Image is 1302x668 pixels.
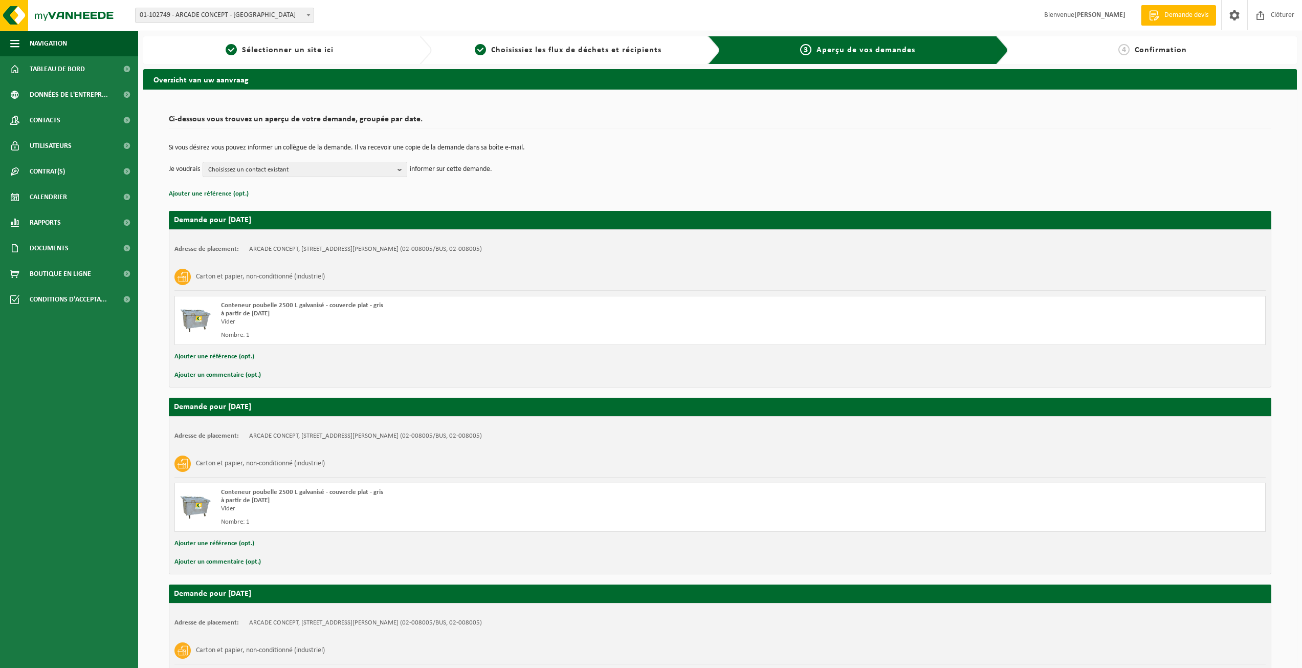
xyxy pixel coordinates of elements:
p: Si vous désirez vous pouvez informer un collègue de la demande. Il va recevoir une copie de la de... [169,144,1271,152]
span: Conteneur poubelle 2500 L galvanisé - couvercle plat - gris [221,302,383,309]
strong: à partir de [DATE] [221,497,270,504]
div: Nombre: 1 [221,331,761,339]
strong: Demande pour [DATE] [174,216,251,224]
p: informer sur cette demande. [410,162,492,177]
img: WB-2500-GAL-GY-01.png [180,301,211,332]
span: 4 [1118,44,1130,55]
strong: Adresse de placement: [174,619,239,626]
button: Ajouter un commentaire (opt.) [174,369,261,382]
span: Conditions d'accepta... [30,287,107,312]
a: 2Choisissiez les flux de déchets et récipients [437,44,700,56]
h2: Overzicht van uw aanvraag [143,69,1297,89]
div: Vider [221,505,761,513]
td: ARCADE CONCEPT, [STREET_ADDRESS][PERSON_NAME] (02-008005/BUS, 02-008005) [249,245,482,253]
span: Contacts [30,107,60,133]
span: Choisissiez les flux de déchets et récipients [491,46,661,54]
h3: Carton et papier, non-conditionné (industriel) [196,269,325,285]
button: Ajouter une référence (opt.) [169,187,249,201]
span: Calendrier [30,184,67,210]
h2: Ci-dessous vous trouvez un aperçu de votre demande, groupée par date. [169,115,1271,129]
span: 3 [800,44,811,55]
span: Documents [30,235,69,261]
div: Nombre: 1 [221,518,761,526]
button: Ajouter une référence (opt.) [174,350,254,363]
button: Choisissez un contact existant [203,162,407,177]
td: ARCADE CONCEPT, [STREET_ADDRESS][PERSON_NAME] (02-008005/BUS, 02-008005) [249,432,482,440]
h3: Carton et papier, non-conditionné (industriel) [196,642,325,659]
a: Demande devis [1141,5,1216,26]
span: 01-102749 - ARCADE CONCEPT - LIÈGE [135,8,314,23]
span: 1 [226,44,237,55]
span: Utilisateurs [30,133,72,159]
span: Navigation [30,31,67,56]
span: Conteneur poubelle 2500 L galvanisé - couvercle plat - gris [221,489,383,495]
strong: Adresse de placement: [174,246,239,252]
div: Vider [221,318,761,326]
span: Boutique en ligne [30,261,91,287]
span: 2 [475,44,486,55]
span: Rapports [30,210,61,235]
strong: Adresse de placement: [174,433,239,439]
span: Aperçu de vos demandes [816,46,915,54]
strong: Demande pour [DATE] [174,403,251,411]
span: Contrat(s) [30,159,65,184]
span: Confirmation [1135,46,1187,54]
h3: Carton et papier, non-conditionné (industriel) [196,456,325,472]
strong: à partir de [DATE] [221,310,270,317]
button: Ajouter un commentaire (opt.) [174,555,261,569]
a: 1Sélectionner un site ici [148,44,411,56]
span: Tableau de bord [30,56,85,82]
button: Ajouter une référence (opt.) [174,537,254,550]
strong: Demande pour [DATE] [174,590,251,598]
span: Sélectionner un site ici [242,46,334,54]
span: 01-102749 - ARCADE CONCEPT - LIÈGE [136,8,314,23]
strong: [PERSON_NAME] [1074,11,1126,19]
span: Demande devis [1162,10,1211,20]
span: Choisissez un contact existant [208,162,393,178]
span: Données de l'entrepr... [30,82,108,107]
p: Je voudrais [169,162,200,177]
img: WB-2500-GAL-GY-01.png [180,488,211,519]
td: ARCADE CONCEPT, [STREET_ADDRESS][PERSON_NAME] (02-008005/BUS, 02-008005) [249,619,482,627]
